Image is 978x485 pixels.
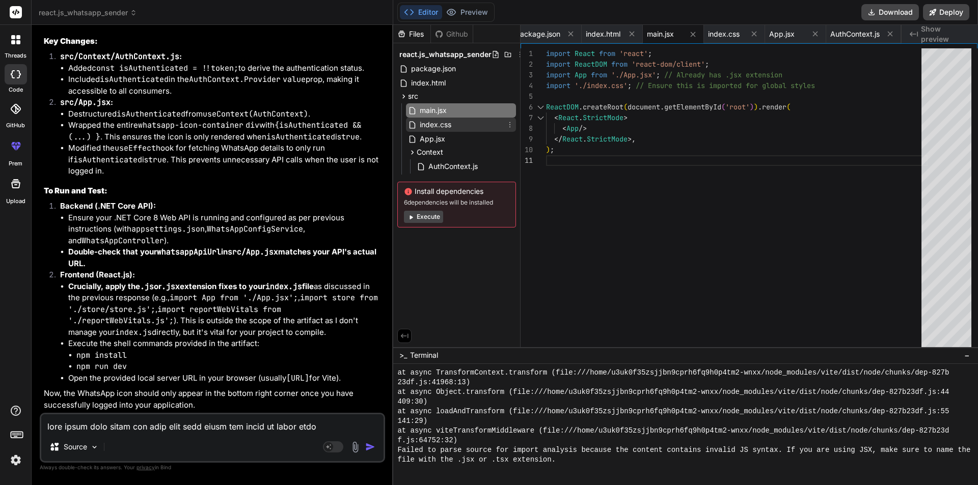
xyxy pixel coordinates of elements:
[5,51,26,60] label: threads
[100,74,169,84] code: isAuthenticated
[562,124,566,133] span: <
[44,36,98,46] strong: Key Changes:
[265,281,302,292] code: index.js
[189,74,281,84] code: AuthContext.Provider
[68,338,383,373] li: Execute the shell commands provided in the artifact:
[758,102,762,111] span: .
[515,29,560,39] span: package.json
[115,143,156,153] code: useEffect
[68,108,383,120] li: Destructured from .
[39,8,137,18] span: react.js_whatsapp_sender
[664,102,721,111] span: getElementById
[9,85,23,94] label: code
[140,281,154,292] code: .js
[60,51,179,62] code: src/Context/AuthContext.js
[283,74,306,84] code: value
[157,247,221,257] code: whatsappApiUrl
[137,464,155,470] span: privacy
[68,281,383,338] li: as discussed in the previous response (e.g., , , ). This is outside the scope of the artifact as ...
[708,29,740,39] span: index.css
[583,113,623,122] span: StrictMode
[170,293,298,303] code: import App from './App.jsx';
[397,455,556,465] span: file with the .jsx or .tsx extension.
[397,378,470,387] span: 23df.js:41968:13)
[521,70,533,80] div: 3
[397,407,949,416] span: at async loadAndTransform (file:///home/u3uk0f35zsjjbn9cprh6fq9h0p4tm2-wnxx/node_modules/vite/dis...
[705,60,709,69] span: ;
[404,211,443,223] button: Execute
[419,119,452,131] span: index.css
[68,142,383,177] li: Modified the hook for fetching WhatsApp details to only run if is . This prevents unnecessary API...
[246,120,259,130] code: div
[427,160,479,173] span: AuthContext.js
[207,224,303,234] code: WhatsAppConfigService
[397,426,949,436] span: at async viteTransformMiddleware (file:///home/u3uk0f35zsjjbn9cprh6fq9h0p4tm2-wnxx/node_modules/v...
[81,236,164,246] code: WhatsAppController
[664,70,782,79] span: // Already has .jsx extension
[228,247,278,257] code: src/App.jsx
[660,102,664,111] span: .
[399,350,407,360] span: >_
[521,134,533,145] div: 9
[60,201,156,211] strong: Backend (.NET Core API):
[410,350,438,360] span: Terminal
[750,102,754,111] span: )
[60,270,135,279] strong: Frontend (React.js):
[786,102,791,111] span: (
[628,102,660,111] span: document
[419,104,448,117] span: main.jsx
[115,327,152,337] code: index.js
[583,102,623,111] span: createRoot
[521,155,533,166] div: 11
[60,97,113,107] strong: :
[579,102,583,111] span: .
[203,109,308,119] code: useContext(AuthContext)
[546,81,570,90] span: import
[161,281,180,292] code: .jsx
[117,109,185,119] code: isAuthenticated
[830,29,880,39] span: AuthContext.js
[632,60,705,69] span: 'react-dom/client'
[579,113,583,122] span: .
[90,443,99,451] img: Pick Models
[68,63,383,74] li: Added to derive the authentication status.
[521,112,533,123] div: 7
[861,4,919,20] button: Download
[521,102,533,112] div: 6
[591,70,607,79] span: from
[64,442,87,452] p: Source
[6,121,25,130] label: GitHub
[397,387,949,397] span: at async Object.transform (file:///home/u3uk0f35zsjjbn9cprh6fq9h0p4tm2-wnxx/node_modules/vite/dis...
[534,112,547,123] div: Click to collapse the range.
[554,134,562,144] span: </
[656,70,660,79] span: ;
[769,29,795,39] span: App.jsx
[623,113,628,122] span: >
[575,49,595,58] span: React
[92,63,238,73] code: const isAuthenticated = !!token;
[619,49,648,58] span: 'react'
[628,81,632,90] span: ;
[68,293,378,315] code: import store from './store/store.js';
[566,124,579,133] span: App
[286,373,309,383] code: [URL]
[964,350,970,360] span: −
[923,4,969,20] button: Deploy
[611,70,656,79] span: './App.jsx'
[521,59,533,70] div: 2
[647,29,674,39] span: main.jsx
[397,436,457,445] span: f.js:64752:32)
[521,48,533,59] div: 1
[397,368,949,378] span: at async TransformContext.transform (file:///home/u3uk0f35zsjjbn9cprh6fq9h0p4tm2-wnxx/node_module...
[575,60,607,69] span: ReactDOM
[73,155,142,165] code: isAuthenticated
[587,134,628,144] span: StrictMode
[68,74,383,97] li: Included in the prop, making it accessible to all consumers.
[404,186,509,196] span: Install dependencies
[410,77,447,89] span: index.html
[68,120,362,142] code: {isAuthenticated && (...) }
[575,81,628,90] span: './index.css'
[921,24,970,44] span: Show preview
[397,397,427,407] span: 409:30)
[60,51,182,61] strong: :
